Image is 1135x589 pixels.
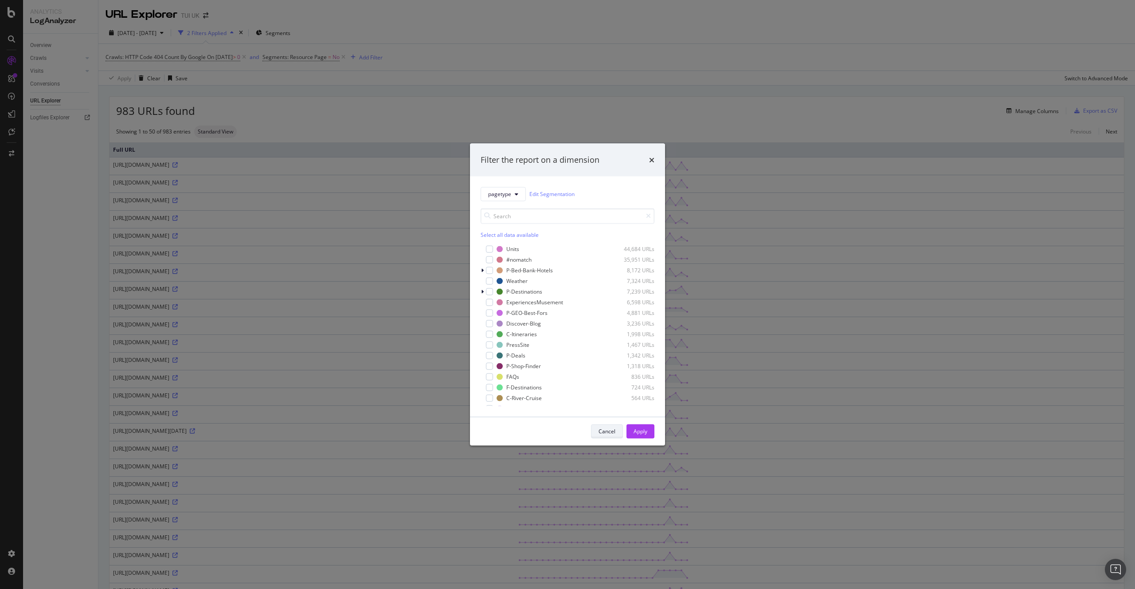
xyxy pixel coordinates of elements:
[481,208,654,224] input: Search
[1105,559,1126,580] div: Open Intercom Messenger
[611,341,654,349] div: 1,467 URLs
[634,428,647,435] div: Apply
[611,373,654,381] div: 836 URLs
[611,288,654,295] div: 7,239 URLs
[611,352,654,359] div: 1,342 URLs
[506,352,525,359] div: P-Deals
[506,320,541,327] div: Discover-Blog
[506,405,551,412] div: L&M-Destinations
[481,154,599,166] div: Filter the report on a dimension
[506,394,542,402] div: C-River-Cruise
[611,267,654,274] div: 8,172 URLs
[506,288,542,295] div: P-Destinations
[506,330,537,338] div: C-Itineraries
[611,394,654,402] div: 564 URLs
[649,154,654,166] div: times
[611,309,654,317] div: 4,881 URLs
[488,190,511,198] span: pagetype
[481,187,526,201] button: pagetype
[529,189,575,199] a: Edit Segmentation
[611,256,654,263] div: 35,951 URLs
[611,384,654,391] div: 724 URLs
[506,384,542,391] div: F-Destinations
[506,373,519,381] div: FAQs
[611,330,654,338] div: 1,998 URLs
[506,362,541,370] div: P-Shop-Finder
[611,320,654,327] div: 3,236 URLs
[506,256,532,263] div: #nomatch
[481,231,654,238] div: Select all data available
[611,277,654,285] div: 7,324 URLs
[506,267,553,274] div: P-Bed-Bank-Hotels
[599,428,615,435] div: Cancel
[506,309,548,317] div: P-GEO-Best-Fors
[506,298,563,306] div: ExperiencesMusement
[506,245,519,253] div: Units
[611,245,654,253] div: 44,684 URLs
[611,298,654,306] div: 6,598 URLs
[611,362,654,370] div: 1,318 URLs
[611,405,654,412] div: 533 URLs
[506,341,529,349] div: PressSite
[626,424,654,438] button: Apply
[506,277,528,285] div: Weather
[470,144,665,446] div: modal
[591,424,623,438] button: Cancel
